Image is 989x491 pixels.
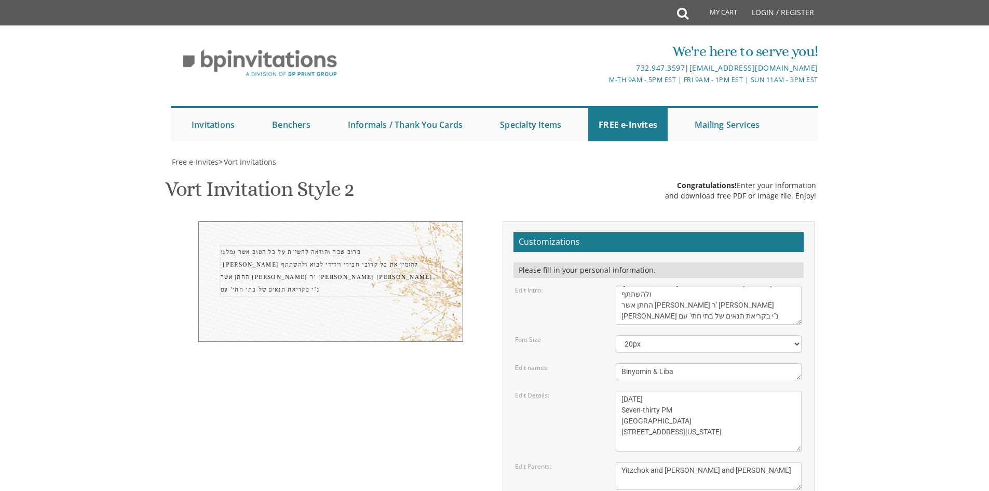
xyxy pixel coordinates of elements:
[220,245,442,297] div: ברוב שבח והודאה להשי"ת על כל הטוב אשר גמלנו [PERSON_NAME] להזמין את כל קרובי חבירי וידידי לבוא ול...
[262,108,321,141] a: Benchers
[515,363,549,372] label: Edit names:
[515,286,543,295] label: Edit Intro:
[677,180,737,190] span: Congratulations!
[515,462,551,471] label: Edit Parents:
[515,335,541,344] label: Font Size
[684,108,770,141] a: Mailing Services
[219,157,276,167] span: >
[588,108,668,141] a: FREE e-Invites
[387,62,818,74] div: |
[616,462,802,490] textarea: Yitzchok and [PERSON_NAME] and [PERSON_NAME]
[616,391,802,452] textarea: [DATE] Seven-thirty PM [GEOGRAPHIC_DATA] [STREET_ADDRESS][US_STATE]
[665,191,816,201] div: and download free PDF or Image file. Enjoy!
[636,63,685,73] a: 732.947.3597
[223,157,276,167] a: Vort Invitations
[181,108,245,141] a: Invitations
[171,157,219,167] a: Free e-Invites
[689,63,818,73] a: [EMAIL_ADDRESS][DOMAIN_NAME]
[387,41,818,62] div: We're here to serve you!
[165,178,354,208] h1: Vort Invitation Style 2
[172,157,219,167] span: Free e-Invites
[515,391,549,400] label: Edit Details:
[171,42,349,85] img: BP Invitation Loft
[337,108,473,141] a: Informals / Thank You Cards
[513,232,804,252] h2: Customizations
[490,108,572,141] a: Specialty Items
[616,286,802,325] textarea: With gratitude to Hashem We would like to invite you to The vort of our children
[665,180,816,191] div: Enter your information
[224,157,276,167] span: Vort Invitations
[387,74,818,85] div: M-Th 9am - 5pm EST | Fri 9am - 1pm EST | Sun 11am - 3pm EST
[616,363,802,380] textarea: Binyomin & Liba
[513,262,804,278] div: Please fill in your personal information.
[687,1,744,27] a: My Cart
